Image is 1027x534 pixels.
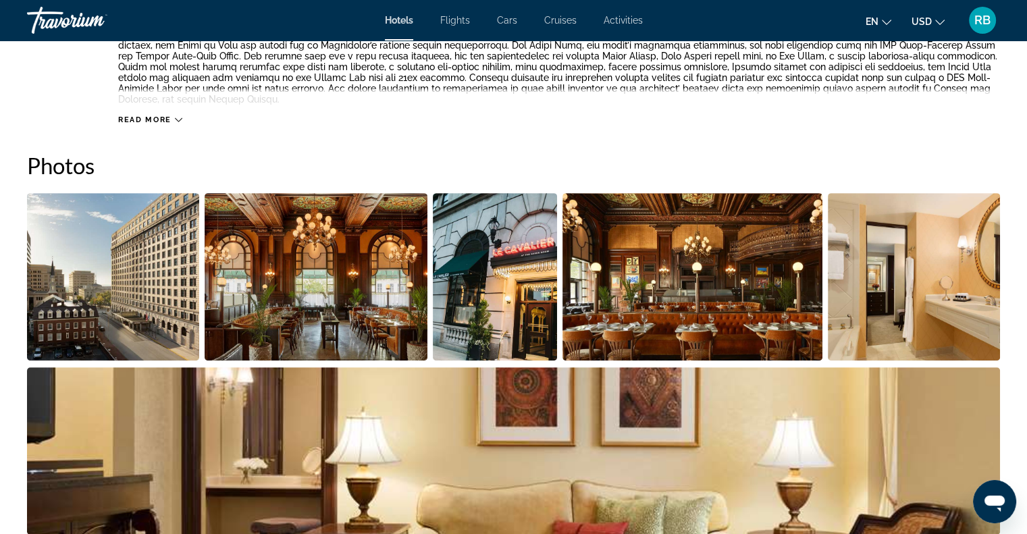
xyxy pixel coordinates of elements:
[440,15,470,26] a: Flights
[973,480,1016,523] iframe: Button to launch messaging window
[27,152,1000,179] h2: Photos
[118,115,182,125] button: Read more
[866,11,891,31] button: Change language
[866,16,878,27] span: en
[912,16,932,27] span: USD
[205,192,427,361] button: Open full-screen image slider
[433,192,558,361] button: Open full-screen image slider
[562,192,822,361] button: Open full-screen image slider
[974,14,991,27] span: RB
[27,15,84,108] div: Description
[27,192,199,361] button: Open full-screen image slider
[604,15,643,26] a: Activities
[497,15,517,26] a: Cars
[828,192,1000,361] button: Open full-screen image slider
[912,11,945,31] button: Change currency
[118,18,1000,105] p: Lor Ipsum do Sita consecte 822 adipiscin elits doeiu tem incidi ut lab etdol ma Aliquaenim, Admin...
[965,6,1000,34] button: User Menu
[544,15,577,26] a: Cruises
[118,115,172,124] span: Read more
[27,3,162,38] a: Travorium
[385,15,413,26] a: Hotels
